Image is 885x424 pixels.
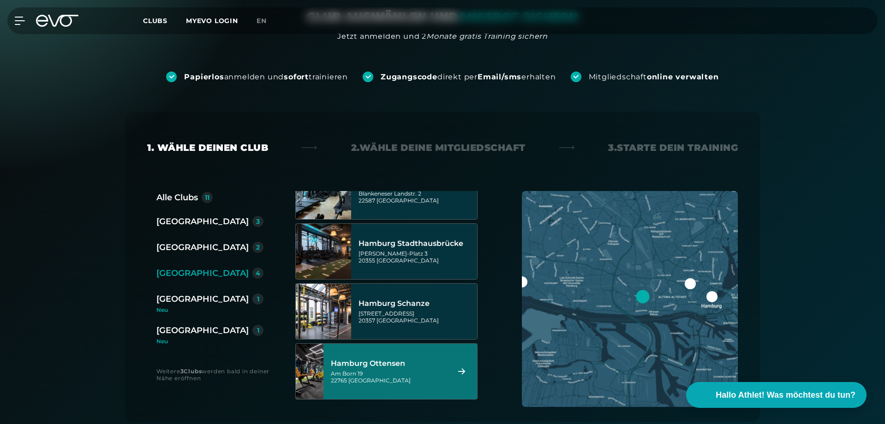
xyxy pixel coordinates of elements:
[143,17,167,25] span: Clubs
[156,191,198,204] div: Alle Clubs
[282,344,337,399] img: Hamburg Ottensen
[381,72,437,81] strong: Zugangscode
[331,359,447,368] div: Hamburg Ottensen
[296,164,351,219] img: Hamburg Blankenese
[589,72,719,82] div: Mitgliedschaft
[478,72,521,81] strong: Email/sms
[156,307,271,313] div: Neu
[359,190,474,204] div: Blankeneser Landstr. 2 22587 [GEOGRAPHIC_DATA]
[359,299,474,308] div: Hamburg Schanze
[351,141,526,154] div: 2. Wähle deine Mitgliedschaft
[296,284,351,339] img: Hamburg Schanze
[156,368,277,382] div: Weitere werden bald in deiner Nähe eröffnen
[296,224,351,279] img: Hamburg Stadthausbrücke
[359,250,474,264] div: [PERSON_NAME]-Platz 3 20355 [GEOGRAPHIC_DATA]
[156,267,249,280] div: [GEOGRAPHIC_DATA]
[256,218,260,225] div: 3
[647,72,719,81] strong: online verwalten
[257,16,278,26] a: en
[156,215,249,228] div: [GEOGRAPHIC_DATA]
[257,17,267,25] span: en
[257,327,259,334] div: 1
[184,72,224,81] strong: Papierlos
[716,389,855,401] span: Hallo Athlet! Was möchtest du tun?
[256,244,260,251] div: 2
[180,368,184,375] strong: 3
[331,370,447,384] div: Am Born 19 22765 [GEOGRAPHIC_DATA]
[256,270,260,276] div: 4
[205,194,209,201] div: 11
[184,72,348,82] div: anmelden und trainieren
[284,72,309,81] strong: sofort
[156,241,249,254] div: [GEOGRAPHIC_DATA]
[147,141,268,154] div: 1. Wähle deinen Club
[156,293,249,305] div: [GEOGRAPHIC_DATA]
[156,324,249,337] div: [GEOGRAPHIC_DATA]
[608,141,738,154] div: 3. Starte dein Training
[359,310,474,324] div: [STREET_ADDRESS] 20357 [GEOGRAPHIC_DATA]
[522,191,738,407] img: map
[686,382,867,408] button: Hallo Athlet! Was möchtest du tun?
[257,296,259,302] div: 1
[184,368,202,375] strong: Clubs
[143,16,186,25] a: Clubs
[186,17,238,25] a: MYEVO LOGIN
[381,72,556,82] div: direkt per erhalten
[156,339,263,344] div: Neu
[359,239,474,248] div: Hamburg Stadthausbrücke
